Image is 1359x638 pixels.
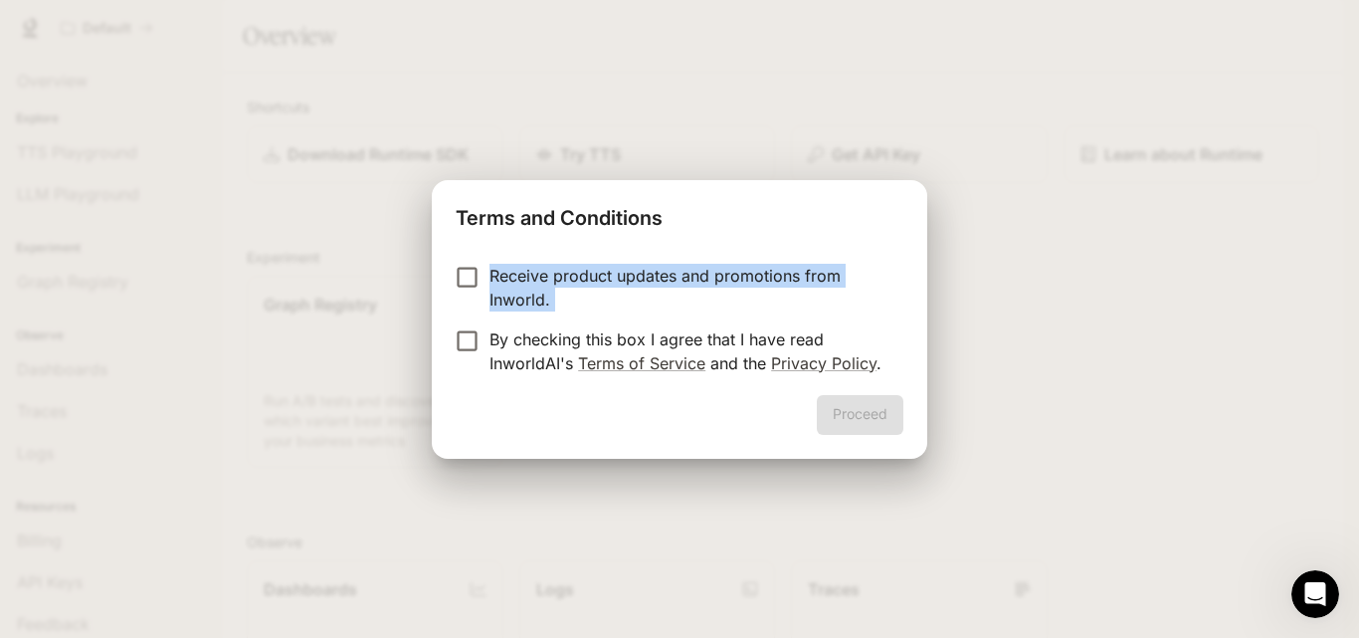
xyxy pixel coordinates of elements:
a: Terms of Service [578,353,705,373]
h2: Terms and Conditions [432,180,927,248]
p: Receive product updates and promotions from Inworld. [489,264,887,312]
p: By checking this box I agree that I have read InworldAI's and the . [489,327,887,375]
iframe: Intercom live chat [1291,570,1339,618]
a: Privacy Policy [771,353,876,373]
